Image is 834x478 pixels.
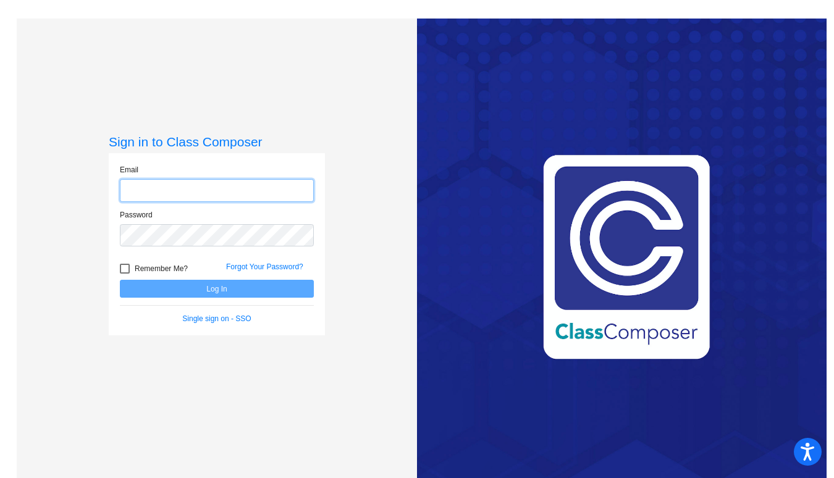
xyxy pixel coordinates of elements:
button: Log In [120,280,314,298]
label: Email [120,164,138,175]
span: Remember Me? [135,261,188,276]
a: Single sign on - SSO [182,314,251,323]
a: Forgot Your Password? [226,262,303,271]
h3: Sign in to Class Composer [109,134,325,149]
label: Password [120,209,153,220]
